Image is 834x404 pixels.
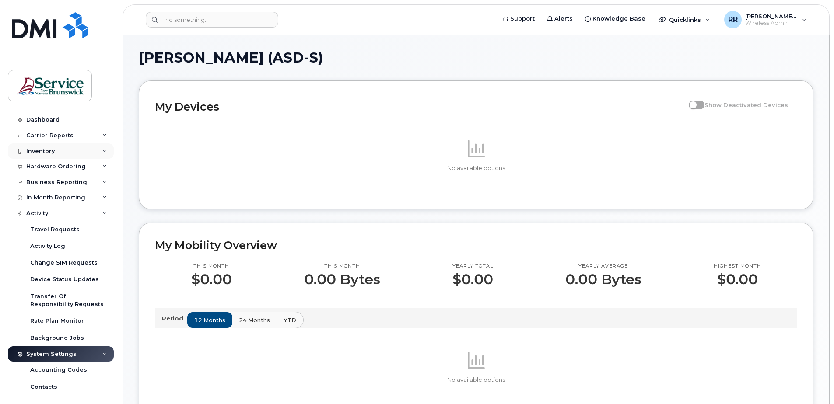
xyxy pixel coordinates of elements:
[452,272,493,287] p: $0.00
[155,376,797,384] p: No available options
[714,272,761,287] p: $0.00
[239,316,270,324] span: 24 months
[191,272,232,287] p: $0.00
[304,272,380,287] p: 0.00 Bytes
[689,97,696,104] input: Show Deactivated Devices
[565,272,641,287] p: 0.00 Bytes
[139,51,323,64] span: [PERSON_NAME] (ASD-S)
[304,263,380,270] p: This month
[714,263,761,270] p: Highest month
[565,263,641,270] p: Yearly average
[191,263,232,270] p: This month
[155,239,797,252] h2: My Mobility Overview
[284,316,296,324] span: YTD
[704,101,788,108] span: Show Deactivated Devices
[452,263,493,270] p: Yearly total
[155,164,797,172] p: No available options
[155,100,684,113] h2: My Devices
[162,314,187,323] p: Period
